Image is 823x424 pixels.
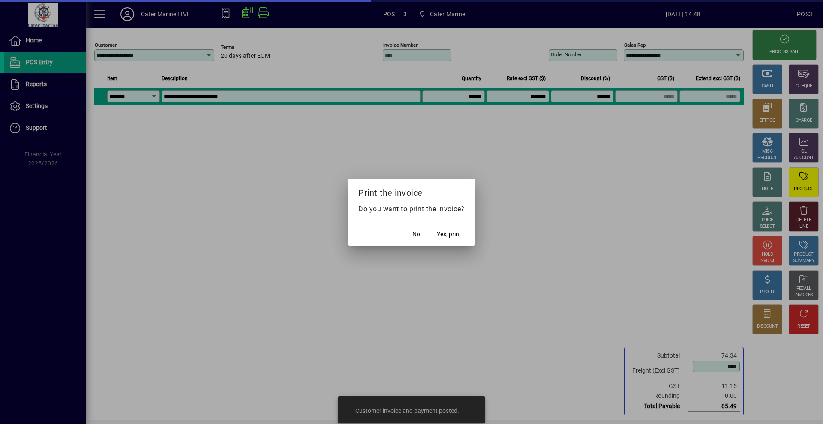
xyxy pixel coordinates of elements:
button: Yes, print [433,227,465,242]
span: Yes, print [437,230,461,239]
h2: Print the invoice [348,179,475,204]
p: Do you want to print the invoice? [358,204,465,214]
span: No [412,230,420,239]
button: No [402,227,430,242]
